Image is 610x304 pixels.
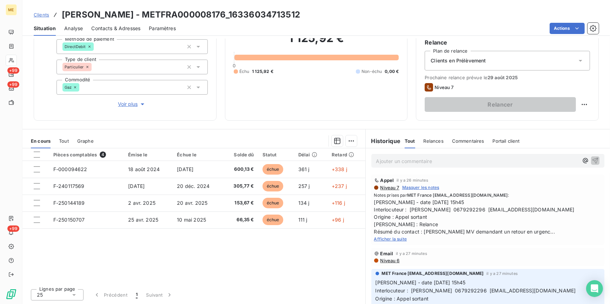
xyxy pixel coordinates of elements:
[177,217,206,223] span: 10 mai 2025
[34,12,49,18] span: Clients
[89,288,132,302] button: Précédent
[550,23,585,34] button: Actions
[64,25,83,32] span: Analyse
[53,200,85,206] span: F-250144189
[425,38,590,47] h6: Relance
[34,11,49,18] a: Clients
[263,215,284,225] span: échue
[376,288,576,293] span: Interlocuteur : [PERSON_NAME] 0679292296 [EMAIL_ADDRESS][DOMAIN_NAME]
[407,192,508,198] span: MET France [EMAIL_ADDRESS][DOMAIN_NAME]
[128,166,160,172] span: 18 août 2024
[233,63,236,68] span: 0
[405,138,415,144] span: Tout
[177,183,210,189] span: 20 déc. 2024
[332,166,347,172] span: +338 j
[6,289,17,300] img: Logo LeanPay
[380,177,394,183] span: Appel
[263,164,284,175] span: échue
[263,181,284,191] span: échue
[53,151,120,158] div: Pièces comptables
[227,216,254,223] span: 66,35 €
[92,64,97,70] input: Ajouter une valeur
[65,65,84,69] span: Particulier
[53,166,87,172] span: F-000094622
[57,100,208,108] button: Voir plus
[263,152,290,157] div: Statut
[234,31,399,52] h2: 1 125,92 €
[298,200,310,206] span: 134 j
[252,68,273,75] span: 1 125,92 €
[65,45,86,49] span: DirectDebit
[431,57,486,64] span: Clients en Prélèvement
[362,68,382,75] span: Non-échu
[332,200,345,206] span: +116 j
[380,258,400,263] span: Niveau 6
[227,166,254,173] span: 600,13 €
[118,101,146,108] span: Voir plus
[374,198,602,235] span: [PERSON_NAME] - date [DATE] 15h45 Interlocuteur : [PERSON_NAME] 0679292296 [EMAIL_ADDRESS][DOMAIN...
[94,43,99,50] input: Ajouter une valeur
[65,85,72,89] span: Gaz
[385,68,399,75] span: 0,00 €
[6,83,16,94] a: +99
[128,183,145,189] span: [DATE]
[7,81,19,88] span: +99
[79,84,85,90] input: Ajouter une valeur
[486,271,518,276] span: il y a 27 minutes
[59,138,69,144] span: Tout
[227,183,254,190] span: 305,77 €
[332,152,361,157] div: Retard
[332,183,347,189] span: +237 j
[586,280,603,297] div: Open Intercom Messenger
[263,198,284,208] span: échue
[425,75,590,80] span: Prochaine relance prévue le
[332,217,344,223] span: +96 j
[177,152,219,157] div: Échue le
[493,138,520,144] span: Portail client
[91,25,140,32] span: Contacts & Adresses
[425,97,576,112] button: Relancer
[298,166,310,172] span: 361 j
[298,217,307,223] span: 111 j
[62,8,300,21] h3: [PERSON_NAME] - METFRA000008176_16336034713512
[382,270,484,277] span: MET France [EMAIL_ADDRESS][DOMAIN_NAME]
[374,192,602,198] span: Notes prises par :
[128,152,168,157] div: Émise le
[366,137,401,145] h6: Historique
[37,291,43,298] span: 25
[149,25,176,32] span: Paramètres
[128,217,158,223] span: 25 avr. 2025
[424,138,444,144] span: Relances
[128,200,155,206] span: 2 avr. 2025
[239,68,250,75] span: Échu
[100,151,106,158] span: 4
[380,185,399,190] span: Niveau 7
[452,138,484,144] span: Commentaires
[298,152,323,157] div: Délai
[397,178,428,182] span: il y a 26 minutes
[53,183,85,189] span: F-240117569
[53,217,85,223] span: F-250150707
[396,251,427,256] span: il y a 27 minutes
[132,288,142,302] button: 1
[31,138,51,144] span: En cours
[374,236,407,242] span: Afficher la suite
[142,288,177,302] button: Suivant
[7,67,19,74] span: +99
[6,4,17,15] div: ME
[77,138,94,144] span: Graphe
[376,279,466,285] span: [PERSON_NAME] - date [DATE] 15h45
[488,75,518,80] span: 29 août 2025
[227,152,254,157] div: Solde dû
[402,184,439,191] span: Masquer les notes
[177,200,207,206] span: 20 avr. 2025
[34,25,56,32] span: Situation
[177,166,193,172] span: [DATE]
[136,291,138,298] span: 1
[7,225,19,232] span: +99
[380,251,393,256] span: Email
[435,85,453,90] span: Niveau 7
[298,183,310,189] span: 257 j
[227,200,254,207] span: 153,67 €
[6,69,16,80] a: +99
